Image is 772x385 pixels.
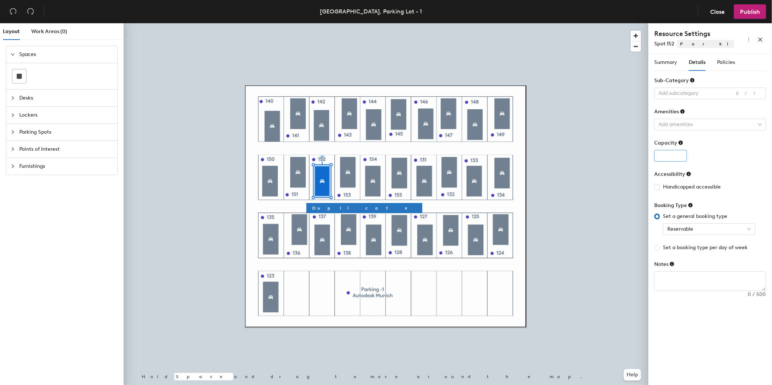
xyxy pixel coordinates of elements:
span: Work Areas (0) [31,28,67,35]
span: Close [710,8,725,15]
div: Sub-Category [654,77,695,84]
span: Policies [717,59,735,65]
span: collapsed [11,164,15,169]
span: Handicapped accessible [660,183,724,191]
span: Furnishings [19,158,113,175]
span: Set a general booking type [660,212,730,220]
span: Spaces [19,46,113,63]
div: Accessibility [654,171,691,177]
button: Publish [734,4,766,19]
button: Undo (⌘ + Z) [6,4,20,19]
span: Set a booking type per day of week [660,244,751,252]
button: Duplicate [306,203,422,213]
span: expanded [11,52,15,57]
button: Close [704,4,731,19]
span: Reservable [667,224,751,235]
span: collapsed [11,113,15,117]
span: Summary [654,59,677,65]
div: Capacity [654,140,683,146]
span: Lockers [19,107,113,123]
button: Help [624,369,641,381]
div: Amenities [654,109,685,115]
span: more [746,37,751,42]
span: Points of Interest [19,141,113,158]
span: Publish [740,8,760,15]
span: Details [689,59,705,65]
div: [GEOGRAPHIC_DATA], Parking Lot - 1 [320,7,422,16]
span: Desks [19,90,113,106]
span: Parking Spots [19,124,113,141]
span: Duplicate [312,205,417,211]
button: Redo (⌘ + ⇧ + Z) [23,4,38,19]
span: Layout [3,28,20,35]
span: Spot 152 [654,41,674,47]
span: collapsed [11,130,15,134]
div: Booking Type [654,202,693,208]
h4: Resource Settings [654,29,734,38]
div: Notes [654,261,675,267]
span: collapsed [11,147,15,151]
span: collapsed [11,96,15,100]
span: close [758,37,763,42]
span: undo [9,8,17,15]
